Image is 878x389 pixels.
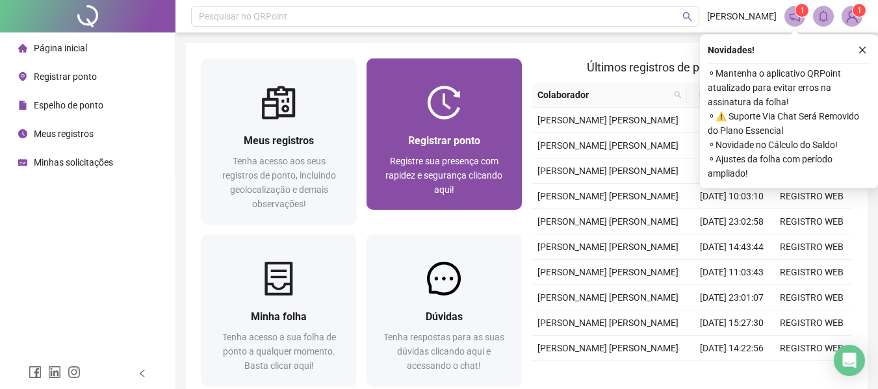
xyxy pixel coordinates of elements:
span: [PERSON_NAME] [PERSON_NAME] [537,115,678,125]
span: left [138,369,147,378]
span: Últimos registros de ponto sincronizados [587,60,797,74]
span: [PERSON_NAME] [707,9,777,23]
span: Registrar ponto [408,134,480,147]
td: REGISTRO WEB [772,310,852,336]
span: Dúvidas [426,310,463,323]
td: [DATE] 10:03:10 [692,184,772,209]
td: [DATE] 11:03:43 [692,260,772,285]
th: Data/Hora [687,82,764,108]
sup: Atualize o seu contato no menu Meus Dados [853,4,866,17]
span: file [18,101,27,110]
span: linkedin [48,366,61,379]
div: Open Intercom Messenger [834,345,865,376]
td: [DATE] 23:01:07 [692,285,772,310]
td: [DATE] 14:43:44 [692,234,772,260]
span: schedule [18,158,27,167]
span: Minha folha [251,310,307,323]
span: clock-circle [18,129,27,138]
span: ⚬ ⚠️ Suporte Via Chat Será Removido do Plano Essencial [708,109,870,138]
span: home [18,44,27,53]
span: [PERSON_NAME] [PERSON_NAME] [537,242,678,252]
span: facebook [29,366,42,379]
span: [PERSON_NAME] [PERSON_NAME] [537,191,678,201]
img: 93903 [842,6,862,26]
span: search [674,91,682,99]
span: close [858,45,867,55]
td: [DATE] 11:28:56 [692,108,772,133]
span: ⚬ Novidade no Cálculo do Saldo! [708,138,870,152]
span: Tenha acesso aos seus registros de ponto, incluindo geolocalização e demais observações! [222,156,336,209]
span: Registrar ponto [34,71,97,82]
a: DúvidasTenha respostas para as suas dúvidas clicando aqui e acessando o chat! [367,234,521,386]
td: [DATE] 22:15:48 [692,133,772,158]
span: [PERSON_NAME] [PERSON_NAME] [537,216,678,227]
td: [DATE] 14:22:56 [692,336,772,361]
span: Meus registros [34,129,94,139]
td: REGISTRO WEB [772,209,852,234]
span: [PERSON_NAME] [PERSON_NAME] [537,166,678,176]
span: Tenha acesso a sua folha de ponto a qualquer momento. Basta clicar aqui! [222,332,336,371]
td: [DATE] 23:02:58 [692,209,772,234]
span: [PERSON_NAME] [PERSON_NAME] [537,318,678,328]
span: 1 [800,6,805,15]
td: [DATE] 14:08:00 [692,158,772,184]
a: Registrar pontoRegistre sua presença com rapidez e segurança clicando aqui! [367,58,521,210]
a: Meus registrosTenha acesso aos seus registros de ponto, incluindo geolocalização e demais observa... [201,58,356,224]
span: [PERSON_NAME] [PERSON_NAME] [537,140,678,151]
span: Registre sua presença com rapidez e segurança clicando aqui! [385,156,502,195]
span: Novidades ! [708,43,755,57]
span: [PERSON_NAME] [PERSON_NAME] [537,267,678,277]
span: Página inicial [34,43,87,53]
span: Minhas solicitações [34,157,113,168]
span: ⚬ Mantenha o aplicativo QRPoint atualizado para evitar erros na assinatura da folha! [708,66,870,109]
a: Minha folhaTenha acesso a sua folha de ponto a qualquer momento. Basta clicar aqui! [201,234,356,386]
span: Colaborador [537,88,669,102]
span: ⚬ Ajustes da folha com período ampliado! [708,152,870,181]
td: REGISTRO WEB [772,285,852,310]
span: Tenha respostas para as suas dúvidas clicando aqui e acessando o chat! [383,332,504,371]
span: search [682,12,692,21]
sup: 1 [795,4,808,17]
span: bell [818,10,829,22]
span: Data/Hora [692,88,749,102]
span: 1 [857,6,862,15]
td: REGISTRO WEB [772,234,852,260]
td: REGISTRO WEB [772,184,852,209]
td: REGISTRO WEB [772,336,852,361]
span: environment [18,72,27,81]
td: [DATE] 15:27:30 [692,310,772,336]
span: [PERSON_NAME] [PERSON_NAME] [537,292,678,303]
span: [PERSON_NAME] [PERSON_NAME] [537,343,678,353]
span: notification [789,10,801,22]
span: Meus registros [244,134,314,147]
span: instagram [68,366,81,379]
td: [DATE] 23:08:33 [692,361,772,386]
td: REGISTRO WEB [772,260,852,285]
td: REGISTRO WEB [772,361,852,386]
span: Espelho de ponto [34,100,103,110]
span: search [671,85,684,105]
